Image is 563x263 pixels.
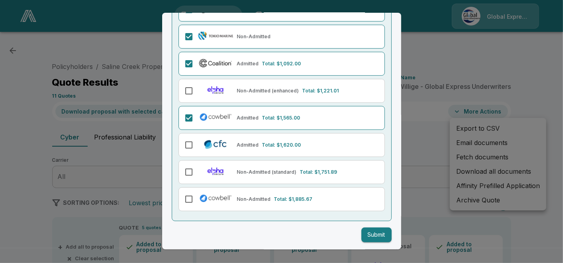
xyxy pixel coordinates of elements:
[179,133,385,157] div: CFC (Admitted)AdmittedTotal: $1,620.00
[179,187,385,211] div: Cowbell (Non-Admitted)Non-AdmittedTotal: $1,885.67
[197,112,234,123] img: Cowbell (Admitted)
[197,166,234,177] img: Elpha (Non-Admitted) Standard
[274,196,313,203] p: Total: $1,885.67
[179,79,385,103] div: Elpha (Non-Admitted) EnhancedNon-Admitted (enhanced)Total: $1,221.01
[179,52,385,76] div: Coalition (Admitted)AdmittedTotal: $1,092.00
[237,169,297,176] p: Non-Admitted (standard)
[237,87,299,94] p: Non-Admitted (enhanced)
[262,114,300,122] p: Total: $1,565.00
[197,193,234,204] img: Cowbell (Non-Admitted)
[361,228,392,242] button: Submit
[197,57,234,69] img: Coalition (Admitted)
[300,169,337,176] p: Total: $1,751.89
[237,196,271,203] p: Non-Admitted
[262,60,301,67] p: Total: $1,092.00
[237,141,259,149] p: Admitted
[262,141,301,149] p: Total: $1,620.00
[197,139,234,150] img: CFC (Admitted)
[237,33,271,40] p: Non-Admitted
[179,106,385,130] div: Cowbell (Admitted)AdmittedTotal: $1,565.00
[179,160,385,184] div: Elpha (Non-Admitted) StandardNon-Admitted (standard)Total: $1,751.89
[197,84,234,96] img: Elpha (Non-Admitted) Enhanced
[237,114,259,122] p: Admitted
[302,87,339,94] p: Total: $1,221.01
[179,25,385,49] div: Tokio Marine TMHCC (Non-Admitted)Non-Admitted
[197,30,234,41] img: Tokio Marine TMHCC (Non-Admitted)
[237,60,259,67] p: Admitted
